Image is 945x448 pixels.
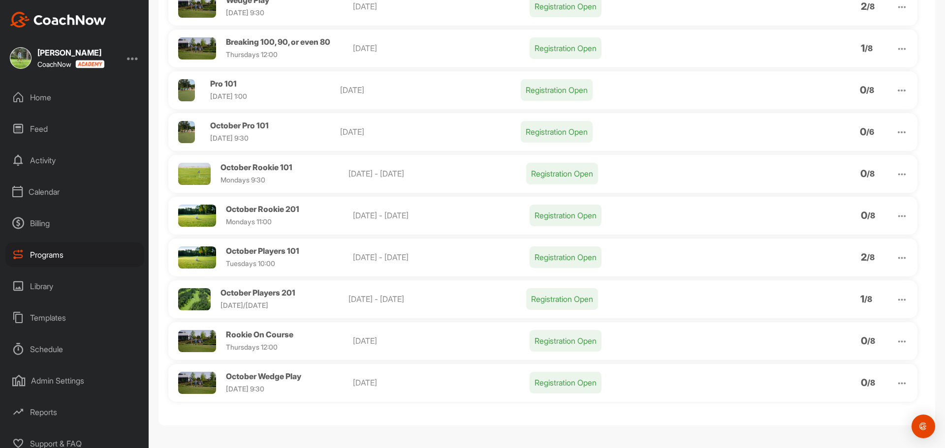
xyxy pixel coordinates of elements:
[530,246,601,268] p: Registration Open
[5,85,144,110] div: Home
[860,170,867,178] p: 0
[10,12,106,28] img: CoachNow
[226,259,275,268] span: Tuesdays 10:00
[226,385,264,393] span: [DATE] 9:30
[210,79,237,89] span: Pro 101
[178,330,216,352] img: Profile picture
[861,2,867,10] p: 2
[530,372,601,393] p: Registration Open
[861,44,865,52] p: 1
[896,336,908,347] img: arrow_down
[178,205,216,227] img: Profile picture
[865,44,873,52] p: / 8
[5,337,144,361] div: Schedule
[867,253,875,261] p: / 8
[348,168,526,179] p: [DATE] - [DATE]
[861,379,867,387] p: 0
[861,337,867,345] p: 0
[210,120,269,130] span: October Pro 101
[226,204,299,214] span: October Rookie 201
[5,305,144,330] div: Templates
[896,85,908,96] img: arrow_down
[860,86,866,94] p: 0
[353,335,529,347] p: [DATE]
[526,163,598,184] p: Registration Open
[220,176,265,184] span: Mondays 9:30
[226,329,293,339] span: Rookie On Course
[37,49,104,57] div: [PERSON_NAME]
[866,128,874,136] p: / 6
[896,252,908,264] img: arrow_down
[896,210,908,222] img: arrow_down
[220,301,268,309] span: [DATE]/[DATE]
[226,8,264,17] span: [DATE] 9:30
[521,121,593,143] p: Registration Open
[864,295,872,303] p: / 8
[353,377,529,388] p: [DATE]
[912,415,935,438] div: Open Intercom Messenger
[210,134,249,142] span: [DATE] 9:30
[867,2,875,10] p: / 8
[220,162,292,172] span: October Rookie 101
[348,293,526,305] p: [DATE] - [DATE]
[353,251,529,263] p: [DATE] - [DATE]
[178,288,211,310] img: Profile picture
[178,121,195,143] img: Profile picture
[226,371,301,381] span: October Wedge Play
[5,148,144,173] div: Activity
[867,211,875,219] p: / 8
[226,246,299,256] span: October Players 101
[526,288,598,310] p: Registration Open
[530,330,601,352] p: Registration Open
[867,170,875,178] p: / 8
[178,163,211,185] img: Profile picture
[530,205,601,226] p: Registration Open
[896,378,908,389] img: arrow_down
[896,294,908,305] img: arrow_down
[5,242,144,267] div: Programs
[178,246,216,269] img: Profile picture
[353,42,529,54] p: [DATE]
[226,343,278,351] span: Thursdays 12:00
[5,179,144,204] div: Calendar
[5,368,144,393] div: Admin Settings
[5,211,144,236] div: Billing
[861,253,867,261] p: 2
[220,288,295,298] span: October Players 201
[353,209,529,221] p: [DATE] - [DATE]
[896,169,908,180] img: arrow_down
[75,60,104,68] img: CoachNow acadmey
[521,79,593,101] p: Registration Open
[178,37,216,60] img: Profile picture
[530,37,601,59] p: Registration Open
[37,60,104,68] div: CoachNow
[866,86,874,94] p: / 8
[340,126,521,138] p: [DATE]
[5,117,144,141] div: Feed
[5,400,144,424] div: Reports
[896,43,908,55] img: arrow_down
[860,295,864,303] p: 1
[178,372,216,394] img: Profile picture
[896,126,908,138] img: arrow_down
[896,1,908,13] img: arrow_down
[867,379,875,387] p: / 8
[353,0,529,12] p: [DATE]
[5,274,144,299] div: Library
[226,50,278,59] span: Thursdays 12:00
[226,217,272,226] span: Mondays 11:00
[210,92,247,100] span: [DATE] 1:00
[178,79,195,101] img: Profile picture
[860,128,866,136] p: 0
[340,84,521,96] p: [DATE]
[226,37,330,47] span: Breaking 100, 90, or even 80
[861,211,867,219] p: 0
[10,47,31,69] img: square_6da99a3e55dcfc963019e61b3f9a00c3.jpg
[867,337,875,345] p: / 8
